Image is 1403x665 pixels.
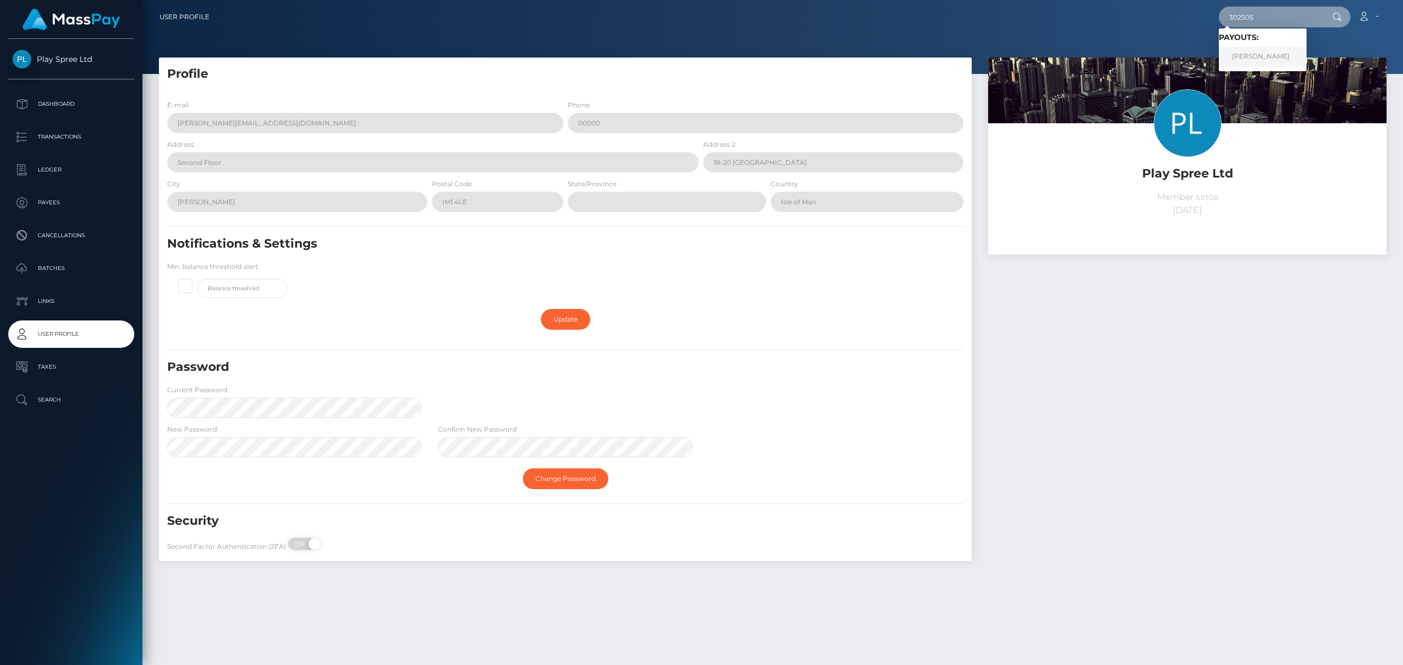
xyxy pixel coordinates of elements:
[167,66,963,83] h5: Profile
[167,513,834,530] h5: Security
[8,189,134,216] a: Payees
[167,262,258,272] label: Min. balance threshold alert
[996,165,1378,182] h5: Play Spree Ltd
[167,542,286,552] label: Second Factor Authentication (2FA)
[8,156,134,184] a: Ledger
[13,129,130,145] p: Transactions
[771,179,798,189] label: Country
[13,260,130,277] p: Batches
[432,179,472,189] label: Postal Code
[703,140,735,150] label: Address 2
[523,468,608,489] a: Change Password
[541,309,590,330] a: Update
[287,538,315,550] span: ON
[1219,47,1307,67] a: [PERSON_NAME]
[167,359,834,376] h5: Password
[167,385,227,395] label: Current Password
[568,100,590,110] label: Phone
[8,54,134,64] span: Play Spree Ltd
[8,255,134,282] a: Batches
[167,236,834,253] h5: Notifications & Settings
[167,140,194,150] label: Address
[167,100,189,110] label: E-mail
[996,191,1378,217] p: Member since [DATE]
[1219,33,1307,42] h6: Payouts:
[8,353,134,381] a: Taxes
[159,5,209,28] a: User Profile
[438,425,517,434] label: Confirm New Password
[8,320,134,348] a: User Profile
[13,50,31,68] img: Play Spree Ltd
[988,58,1387,323] img: ...
[13,194,130,211] p: Payees
[13,227,130,244] p: Cancellations
[167,179,180,189] label: City
[13,293,130,309] p: Links
[8,222,134,249] a: Cancellations
[13,392,130,408] p: Search
[13,96,130,112] p: Dashboard
[167,425,217,434] label: New Password
[568,179,617,189] label: State/Province
[8,90,134,118] a: Dashboard
[1219,7,1322,27] input: Search...
[8,386,134,414] a: Search
[13,162,130,178] p: Ledger
[13,359,130,375] p: Taxes
[8,288,134,315] a: Links
[8,123,134,151] a: Transactions
[13,326,130,342] p: User Profile
[22,9,120,30] img: MassPay Logo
